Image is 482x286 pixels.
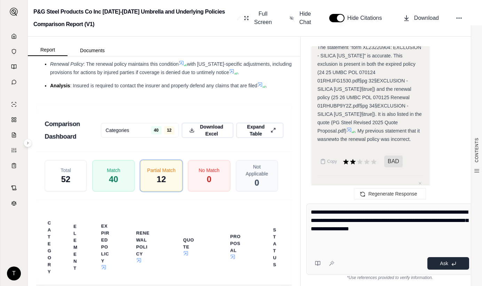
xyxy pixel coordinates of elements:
h3: Comparison Dashboard [45,118,101,143]
button: Copy [317,154,340,168]
button: Expand sidebar [24,139,32,147]
a: Single Policy [5,97,23,111]
h2: P&G Steel Products Co Inc [DATE]-[DATE] Umbrella and Underlying Policies Comparison Report (V1) [33,6,234,31]
a: Documents Vault [5,45,23,58]
span: . [237,70,239,75]
a: Contract Analysis [5,181,23,195]
span: Expand Table [244,123,268,137]
span: Full Screen [253,10,273,26]
img: Expand sidebar [10,8,18,16]
th: Category [39,215,60,279]
button: Report [28,44,68,56]
span: Copy [327,159,337,164]
button: Download Excel [182,122,234,138]
span: : The renewal policy maintains this condition [84,61,179,67]
span: 52 [61,174,71,185]
button: Hide Chat [287,7,315,29]
th: Proposal [222,229,252,265]
th: Quote [175,232,205,262]
span: Regenerate Response [368,191,417,197]
span: Partial Match [147,167,176,174]
span: CONTENTS [474,138,480,162]
button: Regenerate Response [354,188,426,199]
a: Legal Search Engine [5,196,23,210]
a: Claim Coverage [5,128,23,142]
span: Ask [440,261,448,266]
span: Not Applicable [242,163,272,177]
span: The statement "form XL23220904: EXCLUSION - SILICA [US_STATE]" is accurate. This exclusion is pre... [317,45,422,134]
div: T [7,267,21,280]
span: 12 [164,126,174,134]
a: Policy Comparisons [5,113,23,127]
button: Expand sidebar [7,5,21,19]
a: Prompt Library [5,60,23,74]
span: Download [414,14,439,22]
button: Documents [68,45,117,56]
span: Analysis [50,83,70,88]
span: to the renewal policy was incorrect. [335,136,411,142]
span: Categories [105,127,129,134]
th: Expired Policy [93,218,118,276]
span: : Insured is required to contact the insurer and properly defend any claims that are filed [70,83,258,88]
span: . [266,83,267,88]
span: No Match [199,167,220,174]
span: with [US_STATE]-specific adjustments, including provisions for actions by injured parties if cove... [50,61,292,75]
button: Ask [427,257,469,270]
a: Chat [5,75,23,89]
span: Hide Citations [347,14,386,22]
span: 40 [151,126,161,134]
span: Total [61,167,71,174]
button: Categories4012 [101,123,179,137]
a: Custom Report [5,143,23,157]
th: Renewal Policy [128,225,158,269]
span: 12 [157,174,166,185]
span: 0 [254,177,259,188]
span: Download Excel [197,123,226,137]
th: Element [65,219,86,276]
span: 0 [207,174,211,185]
span: Match [107,167,120,174]
span: Hide Chat [298,10,313,26]
button: Expand Table [236,122,284,138]
button: Download [400,11,442,25]
a: Home [5,29,23,43]
span: 40 [109,174,118,185]
span: Renewal Policy [50,61,84,67]
span: BAD [384,156,403,167]
span: . My previous statement that it was [317,128,420,142]
th: Status [265,222,285,272]
button: Full Screen [241,7,276,29]
a: Coverage Table [5,159,23,173]
em: new [326,136,335,142]
div: *Use references provided to verify information. [306,275,474,280]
